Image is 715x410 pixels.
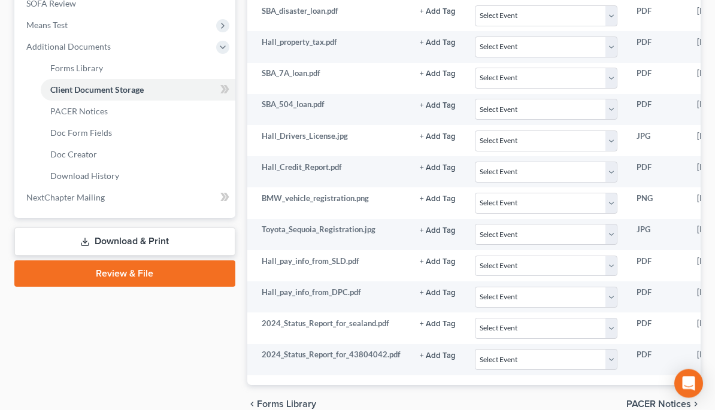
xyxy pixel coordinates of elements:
[627,313,687,344] td: PDF
[26,20,68,31] span: Means Test
[247,63,410,95] td: SBA_7A_loan.pdf
[257,400,316,409] span: Forms Library
[41,166,235,187] a: Download History
[247,345,410,376] td: 2024_Status_Report_for_43804042.pdf
[420,321,456,329] button: + Add Tag
[420,8,456,16] button: + Add Tag
[626,400,691,409] span: PACER Notices
[41,144,235,166] a: Doc Creator
[420,193,456,205] a: + Add Tag
[627,157,687,188] td: PDF
[420,353,456,360] button: + Add Tag
[627,95,687,126] td: PDF
[50,85,144,95] span: Client Document Storage
[41,123,235,144] a: Doc Form Fields
[420,290,456,297] button: + Add Tag
[420,162,456,174] a: + Add Tag
[26,193,105,203] span: NextChapter Mailing
[420,165,456,172] button: + Add Tag
[247,282,410,313] td: Hall_pay_info_from_DPC.pdf
[247,157,410,188] td: Hall_Credit_Report.pdf
[420,40,456,47] button: + Add Tag
[420,256,456,268] a: + Add Tag
[627,345,687,376] td: PDF
[41,80,235,101] a: Client Document Storage
[627,32,687,63] td: PDF
[17,187,235,209] a: NextChapter Mailing
[420,102,456,110] button: + Add Tag
[674,369,703,398] div: Open Intercom Messenger
[420,71,456,78] button: + Add Tag
[420,6,456,17] a: + Add Tag
[247,313,410,344] td: 2024_Status_Report_for_sealand.pdf
[14,261,235,287] a: Review & File
[247,1,410,32] td: SBA_disaster_loan.pdf
[420,259,456,266] button: + Add Tag
[26,42,111,52] span: Additional Documents
[247,126,410,157] td: Hall_Drivers_License.jpg
[420,99,456,111] a: + Add Tag
[50,128,112,138] span: Doc Form Fields
[420,37,456,48] a: + Add Tag
[627,63,687,95] td: PDF
[14,228,235,256] a: Download & Print
[691,400,701,409] i: chevron_right
[50,171,119,181] span: Download History
[420,350,456,361] a: + Add Tag
[247,188,410,219] td: BMW_vehicle_registration.png
[627,251,687,282] td: PDF
[41,58,235,80] a: Forms Library
[420,131,456,142] a: + Add Tag
[41,101,235,123] a: PACER Notices
[420,287,456,299] a: + Add Tag
[420,196,456,204] button: + Add Tag
[247,32,410,63] td: Hall_property_tax.pdf
[247,400,316,409] button: chevron_left Forms Library
[50,150,97,160] span: Doc Creator
[247,251,410,282] td: Hall_pay_info_from_SLD.pdf
[420,227,456,235] button: + Add Tag
[247,220,410,251] td: Toyota_Sequoia_Registration.jpg
[247,95,410,126] td: SBA_504_loan.pdf
[627,126,687,157] td: JPG
[627,188,687,219] td: PNG
[247,400,257,409] i: chevron_left
[627,282,687,313] td: PDF
[627,1,687,32] td: PDF
[626,400,701,409] button: PACER Notices chevron_right
[420,224,456,236] a: + Add Tag
[627,220,687,251] td: JPG
[50,63,103,74] span: Forms Library
[420,68,456,80] a: + Add Tag
[420,133,456,141] button: + Add Tag
[50,107,108,117] span: PACER Notices
[420,318,456,330] a: + Add Tag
